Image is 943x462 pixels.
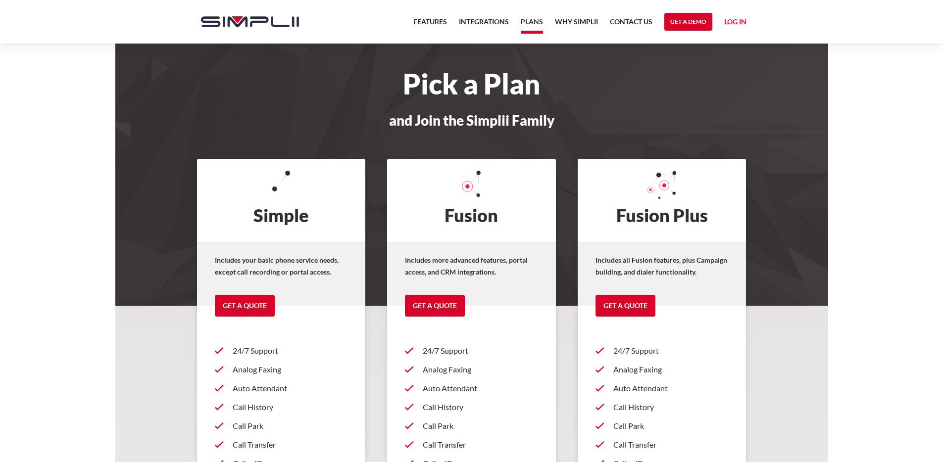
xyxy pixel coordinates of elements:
a: Analog Faxing [596,360,729,379]
img: Simplii [201,16,299,27]
strong: Includes all Fusion features, plus Campaign building, and dialer functionality. [596,256,727,276]
a: Call History [215,398,348,416]
a: Call Transfer [215,435,348,454]
p: Analog Faxing [233,364,348,375]
p: Auto Attendant [613,382,729,394]
p: 24/7 Support [613,345,729,357]
a: Why Simplii [555,16,598,34]
p: Call Transfer [233,439,348,451]
p: Analog Faxing [423,364,538,375]
a: Features [413,16,447,34]
a: Call Transfer [405,435,538,454]
p: Auto Attendant [233,382,348,394]
a: Call Park [596,416,729,435]
a: Call History [596,398,729,416]
a: Get a Quote [215,295,275,317]
p: Includes your basic phone service needs, except call recording or portal access. [215,254,348,278]
a: Call Park [215,416,348,435]
p: 24/7 Support [233,345,348,357]
strong: Includes more advanced features, portal access, and CRM integrations. [405,256,528,276]
h2: Fusion [387,159,556,242]
a: Auto Attendant [405,379,538,398]
h2: Fusion Plus [578,159,746,242]
a: 24/7 Support [596,341,729,360]
p: Call Park [423,420,538,432]
a: Contact US [610,16,652,34]
p: Call Park [233,420,348,432]
h1: Pick a Plan [191,73,752,95]
a: Plans [521,16,543,34]
p: Call History [423,401,538,413]
a: Integrations [459,16,509,34]
a: 24/7 Support [215,341,348,360]
a: Analog Faxing [215,360,348,379]
p: 24/7 Support [423,345,538,357]
p: Auto Attendant [423,382,538,394]
h3: and Join the Simplii Family [191,113,752,128]
a: Auto Attendant [215,379,348,398]
a: Get a Quote [596,295,655,317]
h2: Simple [197,159,366,242]
a: Get a Demo [664,13,712,31]
a: 24/7 Support [405,341,538,360]
p: Call Transfer [423,439,538,451]
a: Get a Quote [405,295,465,317]
a: Call Park [405,416,538,435]
p: Call Transfer [613,439,729,451]
a: Auto Attendant [596,379,729,398]
p: Call History [613,401,729,413]
a: Call Transfer [596,435,729,454]
a: Call History [405,398,538,416]
p: Analog Faxing [613,364,729,375]
a: Analog Faxing [405,360,538,379]
p: Call Park [613,420,729,432]
p: Call History [233,401,348,413]
a: Log in [724,16,746,31]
